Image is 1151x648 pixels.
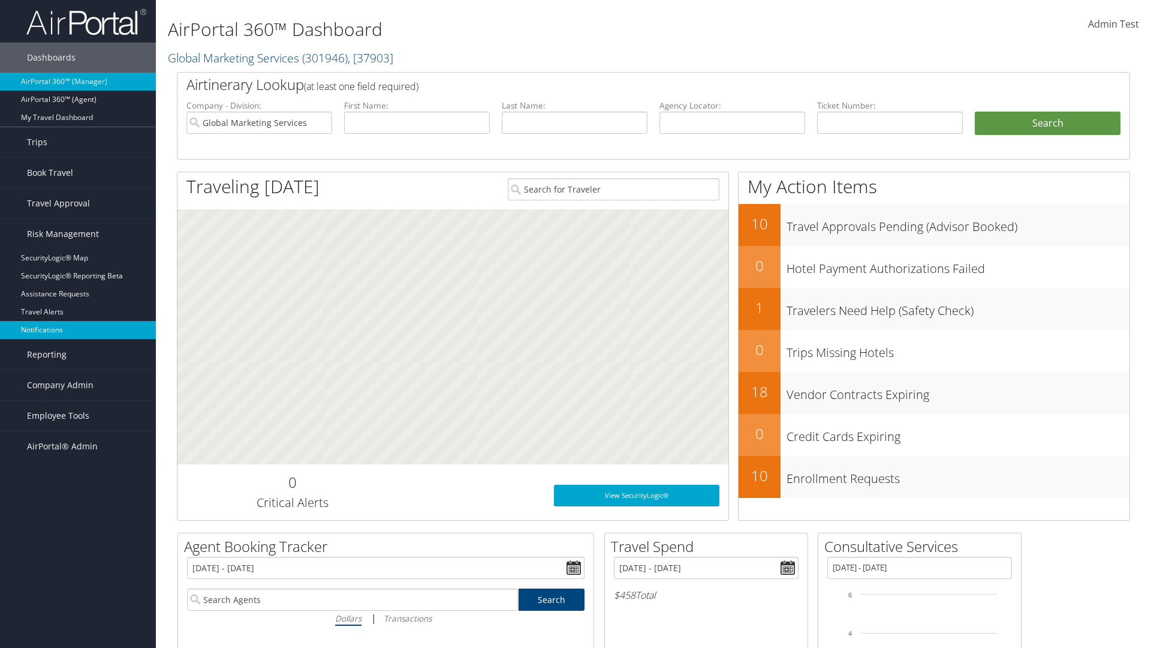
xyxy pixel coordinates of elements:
[739,340,781,360] h2: 0
[739,456,1129,498] a: 10Enrollment Requests
[787,338,1129,361] h3: Trips Missing Hotels
[168,17,815,42] h1: AirPortal 360™ Dashboard
[848,630,852,637] tspan: 4
[659,100,805,112] label: Agency Locator:
[384,613,432,624] i: Transactions
[739,256,781,276] h2: 0
[554,485,719,506] a: View SecurityLogic®
[348,50,393,66] span: , [ 37903 ]
[739,204,1129,246] a: 10Travel Approvals Pending (Advisor Booked)
[27,188,90,218] span: Travel Approval
[27,370,94,400] span: Company Admin
[186,174,320,199] h1: Traveling [DATE]
[787,212,1129,235] h3: Travel Approvals Pending (Advisor Booked)
[27,340,67,370] span: Reporting
[817,100,963,112] label: Ticket Number:
[739,246,1129,288] a: 0Hotel Payment Authorizations Failed
[27,219,99,249] span: Risk Management
[739,288,1129,330] a: 1Travelers Need Help (Safety Check)
[335,613,361,624] i: Dollars
[27,127,47,157] span: Trips
[739,372,1129,414] a: 18Vendor Contracts Expiring
[27,43,76,73] span: Dashboards
[787,464,1129,487] h3: Enrollment Requests
[502,100,647,112] label: Last Name:
[344,100,490,112] label: First Name:
[186,472,398,493] h2: 0
[975,112,1120,136] button: Search
[1088,17,1139,31] span: Admin Test
[787,422,1129,445] h3: Credit Cards Expiring
[26,8,146,36] img: airportal-logo.png
[186,100,332,112] label: Company - Division:
[508,178,719,200] input: Search for Traveler
[787,254,1129,277] h3: Hotel Payment Authorizations Failed
[184,536,593,557] h2: Agent Booking Tracker
[187,589,518,611] input: Search Agents
[739,414,1129,456] a: 0Credit Cards Expiring
[186,494,398,511] h3: Critical Alerts
[614,589,799,602] h6: Total
[739,330,1129,372] a: 0Trips Missing Hotels
[187,611,584,626] div: |
[304,80,418,93] span: (at least one field required)
[168,50,393,66] a: Global Marketing Services
[27,401,89,431] span: Employee Tools
[824,536,1021,557] h2: Consultative Services
[787,380,1129,403] h3: Vendor Contracts Expiring
[302,50,348,66] span: ( 301946 )
[787,296,1129,319] h3: Travelers Need Help (Safety Check)
[739,466,781,486] h2: 10
[739,298,781,318] h2: 1
[611,536,807,557] h2: Travel Spend
[739,382,781,402] h2: 18
[614,589,635,602] span: $458
[1088,6,1139,43] a: Admin Test
[739,424,781,444] h2: 0
[519,589,585,611] a: Search
[739,214,781,234] h2: 10
[27,431,98,461] span: AirPortal® Admin
[186,74,1041,95] h2: Airtinerary Lookup
[848,592,852,599] tspan: 6
[739,174,1129,199] h1: My Action Items
[27,158,73,188] span: Book Travel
